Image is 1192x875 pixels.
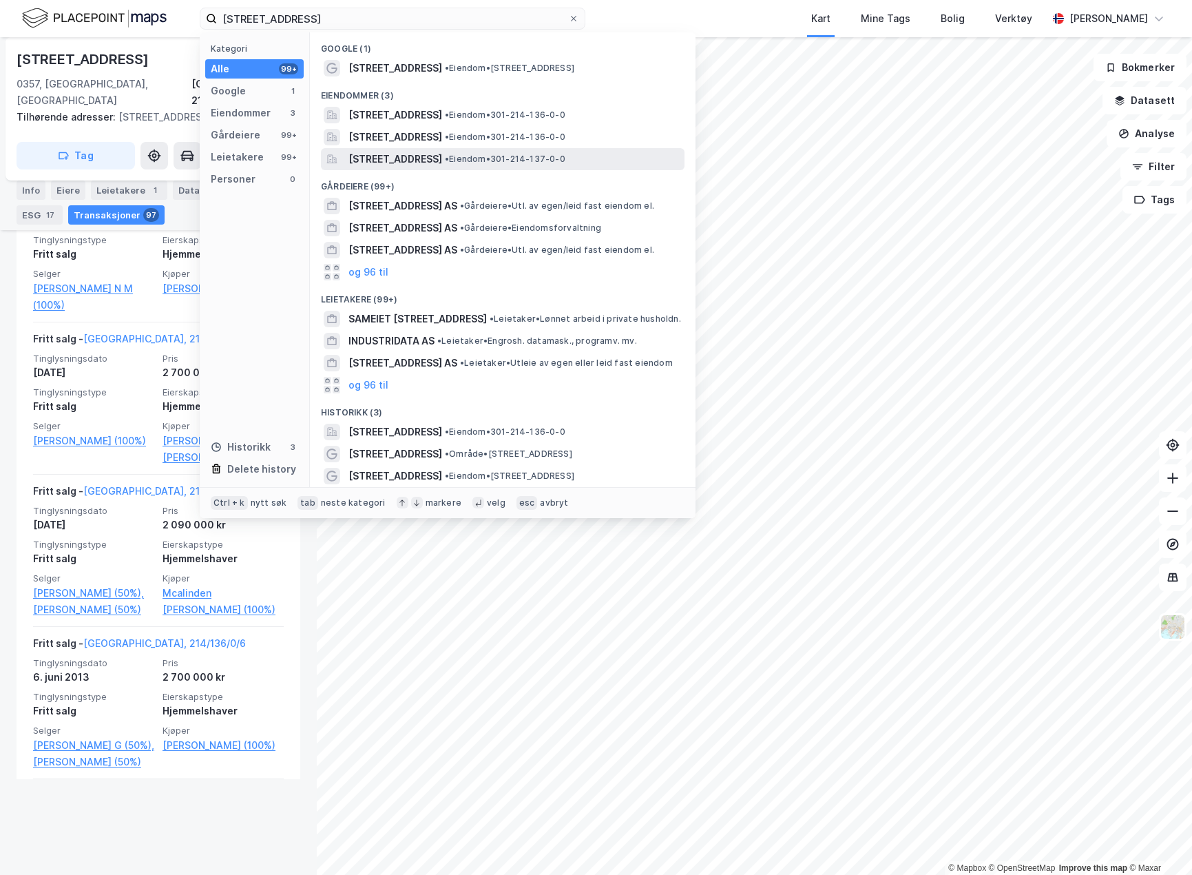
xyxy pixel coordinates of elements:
[445,63,449,73] span: •
[211,127,260,143] div: Gårdeiere
[33,398,154,415] div: Fritt salg
[310,32,696,57] div: Google (1)
[163,420,284,432] span: Kjøper
[1122,186,1186,214] button: Tags
[33,483,246,505] div: Fritt salg -
[251,497,287,508] div: nytt søk
[490,313,681,325] span: Leietaker • Lønnet arbeid i private husholdn.
[163,353,284,364] span: Pris
[163,725,284,737] span: Kjøper
[17,76,191,109] div: 0357, [GEOGRAPHIC_DATA], [GEOGRAPHIC_DATA]
[163,505,284,517] span: Pris
[487,497,505,508] div: velg
[33,657,154,669] span: Tinglysningsdato
[445,110,565,121] span: Eiendom • 301-214-136-0-0
[17,111,118,123] span: Tilhørende adresser:
[191,76,300,109] div: [GEOGRAPHIC_DATA], 214/136
[33,635,246,657] div: Fritt salg -
[1120,153,1186,181] button: Filter
[33,420,154,432] span: Selger
[83,485,246,497] a: [GEOGRAPHIC_DATA], 214/136/0/2
[211,149,264,165] div: Leietakere
[33,550,154,567] div: Fritt salg
[17,109,289,125] div: [STREET_ADDRESS]
[995,10,1032,27] div: Verktøy
[348,468,442,484] span: [STREET_ADDRESS]
[310,396,696,421] div: Historikk (3)
[91,181,167,200] div: Leietakere
[348,151,442,167] span: [STREET_ADDRESS]
[310,170,696,195] div: Gårdeiere (99+)
[1107,120,1186,147] button: Analyse
[426,497,461,508] div: markere
[211,496,248,510] div: Ctrl + k
[1059,863,1127,873] a: Improve this map
[211,439,271,455] div: Historikk
[1160,614,1186,640] img: Z
[33,353,154,364] span: Tinglysningsdato
[348,242,457,258] span: [STREET_ADDRESS] AS
[163,691,284,703] span: Eierskapstype
[348,129,442,145] span: [STREET_ADDRESS]
[33,754,154,770] a: [PERSON_NAME] (50%)
[22,6,167,30] img: logo.f888ab2527a4732fd821a326f86c7f29.svg
[540,497,568,508] div: avbryt
[211,61,229,77] div: Alle
[445,132,449,142] span: •
[143,208,159,222] div: 97
[297,496,318,510] div: tab
[33,725,154,737] span: Selger
[460,358,673,369] span: Leietaker • Utleie av egen eller leid fast eiendom
[279,130,298,141] div: 99+
[445,449,572,460] span: Område • [STREET_ADDRESS]
[445,426,449,437] span: •
[287,85,298,96] div: 1
[287,174,298,185] div: 0
[287,107,298,119] div: 3
[33,234,154,246] span: Tinglysningstype
[437,336,441,346] span: •
[33,573,154,584] span: Selger
[211,43,304,54] div: Kategori
[163,517,284,533] div: 2 090 000 kr
[33,387,154,398] span: Tinglysningstype
[1102,87,1186,114] button: Datasett
[217,8,568,29] input: Søk på adresse, matrikkel, gårdeiere, leietakere eller personer
[348,264,388,280] button: og 96 til
[163,246,284,262] div: Hjemmelshaver
[163,387,284,398] span: Eierskapstype
[948,863,986,873] a: Mapbox
[163,657,284,669] span: Pris
[211,171,255,187] div: Personer
[310,283,696,308] div: Leietakere (99+)
[279,152,298,163] div: 99+
[279,63,298,74] div: 99+
[811,10,830,27] div: Kart
[17,181,45,200] div: Info
[348,355,457,371] span: [STREET_ADDRESS] AS
[163,669,284,686] div: 2 700 000 kr
[348,311,487,327] span: SAMEIET [STREET_ADDRESS]
[490,313,494,324] span: •
[33,585,154,601] a: [PERSON_NAME] (50%),
[1123,809,1192,875] iframe: Chat Widget
[211,105,271,121] div: Eiendommer
[163,433,284,449] a: [PERSON_NAME] (50%),
[460,200,654,212] span: Gårdeiere • Utl. av egen/leid fast eiendom el.
[83,333,250,344] a: [GEOGRAPHIC_DATA], 214/136/0/12
[43,208,57,222] div: 17
[460,358,464,368] span: •
[437,336,637,347] span: Leietaker • Engrosh. datamask., programv. mv.
[163,234,284,246] span: Eierskapstype
[460,200,464,211] span: •
[310,79,696,104] div: Eiendommer (3)
[163,585,284,618] a: Mcalinden [PERSON_NAME] (100%)
[445,63,574,74] span: Eiendom • [STREET_ADDRESS]
[33,331,250,353] div: Fritt salg -
[33,669,154,686] div: 6. juni 2013
[1123,809,1192,875] div: Kontrollprogram for chat
[148,183,162,197] div: 1
[348,198,457,214] span: [STREET_ADDRESS] AS
[445,110,449,120] span: •
[348,220,457,236] span: [STREET_ADDRESS] AS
